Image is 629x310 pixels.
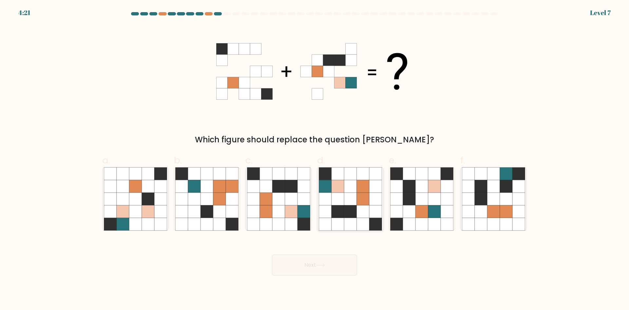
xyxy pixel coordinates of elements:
[460,154,465,167] span: f.
[106,134,523,146] div: Which figure should replace the question [PERSON_NAME]?
[245,154,253,167] span: c.
[272,255,357,276] button: Next
[389,154,396,167] span: e.
[18,8,30,18] div: 4:21
[174,154,182,167] span: b.
[102,154,110,167] span: a.
[317,154,325,167] span: d.
[590,8,611,18] div: Level 7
